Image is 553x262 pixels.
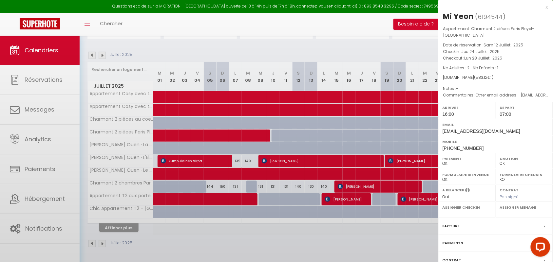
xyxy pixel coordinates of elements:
span: [EMAIL_ADDRESS][DOMAIN_NAME] [443,129,520,134]
p: Date de réservation : [443,42,548,48]
label: Paiement [443,155,491,162]
span: ( € ) [474,75,494,80]
label: Email [443,121,549,128]
label: Paiements [443,240,463,247]
span: 07:00 [500,112,511,117]
span: 583.12 [476,75,488,80]
label: A relancer [443,187,465,193]
div: [DOMAIN_NAME] [443,75,548,81]
label: Facture [443,223,460,230]
p: Commentaires : [443,92,548,98]
label: Départ [500,104,549,111]
span: Lun 28 Juillet . 2025 [465,55,503,61]
p: Notes : [443,85,548,92]
label: Mobile [443,138,549,145]
span: Jeu 24 Juillet . 2025 [462,49,500,54]
span: Nb Enfants : 1 [473,65,499,71]
iframe: LiveChat chat widget [525,235,553,262]
div: Mi Yeon [443,11,474,22]
p: Checkin : [443,48,548,55]
label: Formulaire Bienvenue [443,171,491,178]
label: Assigner Checkin [443,204,491,211]
label: Contrat [500,187,519,192]
span: 16:00 [443,112,454,117]
span: - [456,86,459,91]
label: Caution [500,155,549,162]
span: ( ) [475,12,506,21]
span: Sam 12 Juillet . 2025 [484,42,524,48]
label: Formulaire Checkin [500,171,549,178]
div: x [438,3,548,11]
label: Arrivée [443,104,491,111]
span: 6194544 [478,13,503,21]
span: Nb Adultes : 2 - [443,65,499,71]
span: Pas signé [500,194,519,200]
p: Checkout : [443,55,548,61]
i: Sélectionner OUI si vous souhaiter envoyer les séquences de messages post-checkout [466,187,470,195]
p: Appartement : [443,26,548,39]
span: [PHONE_NUMBER] [443,146,484,151]
span: Charmant 2 pièces Paris Pleyel- [GEOGRAPHIC_DATA] [443,26,535,38]
label: Assigner Menage [500,204,549,211]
